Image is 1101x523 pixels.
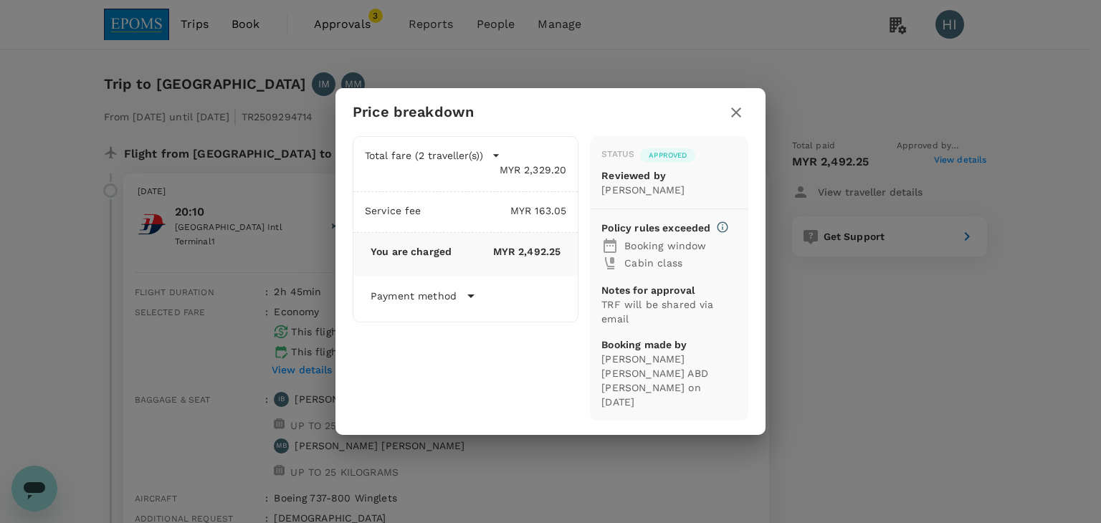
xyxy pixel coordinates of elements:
p: Payment method [371,289,457,303]
p: Booking made by [601,337,737,352]
p: Policy rules exceeded [601,221,710,235]
p: Reviewed by [601,168,737,183]
p: [PERSON_NAME] [601,183,737,197]
p: Service fee [365,203,421,218]
p: MYR 2,329.20 [365,163,566,177]
p: Cabin class [624,256,737,270]
p: [PERSON_NAME] [PERSON_NAME] ABD [PERSON_NAME] on [DATE] [601,352,737,409]
p: Booking window [624,239,737,253]
div: Status [601,148,634,162]
span: Approved [640,150,695,160]
p: TRF will be shared via email [601,297,737,326]
p: Total fare (2 traveller(s)) [365,148,483,163]
h6: Price breakdown [353,100,474,123]
p: MYR 163.05 [421,203,567,218]
p: Notes for approval [601,283,737,297]
p: MYR 2,492.25 [452,244,561,259]
p: You are charged [371,244,452,259]
button: Total fare (2 traveller(s)) [365,148,500,163]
